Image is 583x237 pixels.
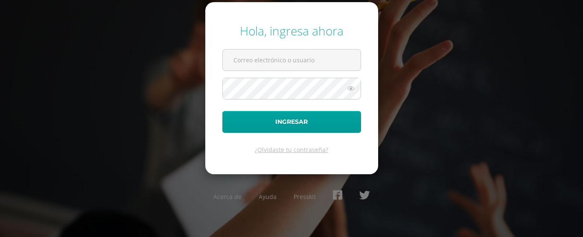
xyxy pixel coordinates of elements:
[255,146,328,154] a: ¿Olvidaste tu contraseña?
[222,111,361,133] button: Ingresar
[223,50,361,70] input: Correo electrónico o usuario
[222,23,361,39] div: Hola, ingresa ahora
[213,193,242,201] a: Acerca de
[294,193,316,201] a: Presskit
[259,193,277,201] a: Ayuda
